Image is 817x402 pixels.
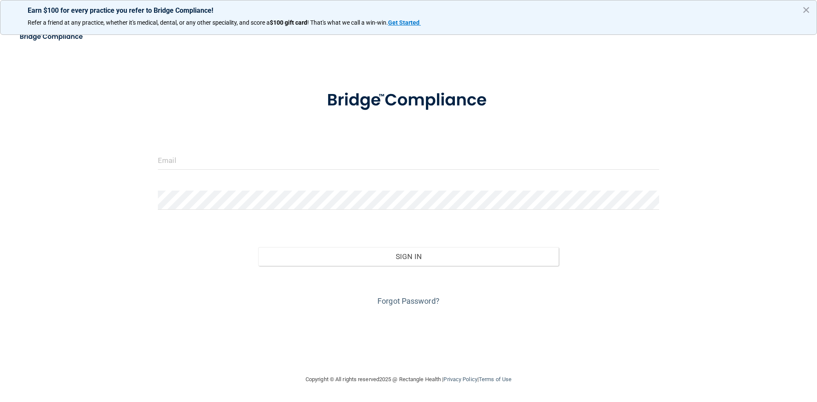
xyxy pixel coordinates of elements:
span: Refer a friend at any practice, whether it's medical, dental, or any other speciality, and score a [28,19,270,26]
span: ! That's what we call a win-win. [307,19,388,26]
img: bridge_compliance_login_screen.278c3ca4.svg [13,28,91,46]
strong: $100 gift card [270,19,307,26]
strong: Get Started [388,19,420,26]
div: Copyright © All rights reserved 2025 @ Rectangle Health | | [253,366,564,393]
a: Forgot Password? [377,297,440,305]
input: Email [158,151,659,170]
p: Earn $100 for every practice you refer to Bridge Compliance! [28,6,789,14]
button: Sign In [258,247,559,266]
button: Close [802,3,810,17]
a: Terms of Use [479,376,511,382]
a: Get Started [388,19,421,26]
a: Privacy Policy [443,376,477,382]
img: bridge_compliance_login_screen.278c3ca4.svg [309,78,508,123]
